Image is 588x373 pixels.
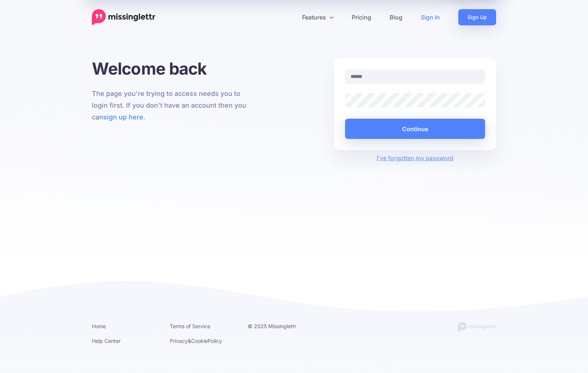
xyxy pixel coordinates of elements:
a: Privacy [170,338,188,344]
p: The page you're trying to access needs you to login first. If you don't have an account then you ... [92,88,254,123]
a: Cookie [191,338,208,344]
a: Blog [380,9,412,25]
a: Pricing [343,9,380,25]
h1: Welcome back [92,58,254,79]
a: Sign In [412,9,449,25]
li: & Policy [170,336,237,345]
a: Sign Up [458,9,496,25]
button: Continue [345,119,485,139]
a: Terms of Service [170,323,210,329]
a: Help Center [92,338,121,344]
a: I've forgotten my password [377,154,453,162]
a: Features [293,9,343,25]
a: Home [92,323,106,329]
li: © 2025 Missinglettr [248,322,315,331]
a: sign up here [103,113,143,121]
